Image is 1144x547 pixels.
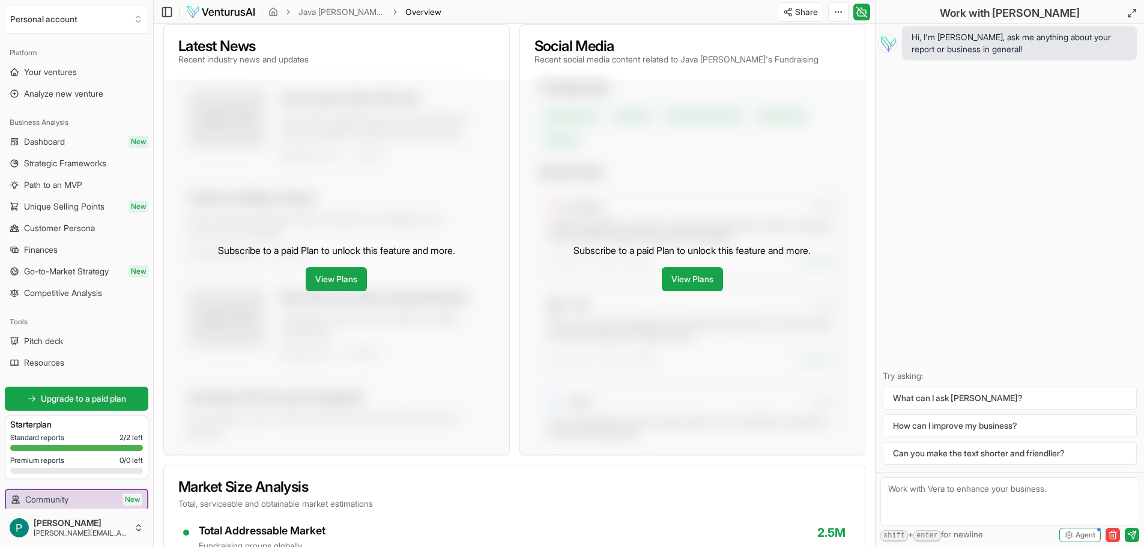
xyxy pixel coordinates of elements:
[574,243,811,258] p: Subscribe to a paid Plan to unlock this feature and more.
[178,480,850,494] h3: Market Size Analysis
[883,442,1137,465] button: Can you make the text shorter and friendlier?
[5,43,148,62] div: Platform
[1076,530,1095,540] span: Agent
[298,6,385,18] a: Java [PERSON_NAME]'s Fundraising
[883,370,1137,382] p: Try asking:
[5,387,148,411] a: Upgrade to a paid plan
[24,357,64,369] span: Resources
[129,201,148,213] span: New
[5,262,148,281] a: Go-to-Market StrategyNew
[129,136,148,148] span: New
[24,201,104,213] span: Unique Selling Points
[883,414,1137,437] button: How can I improve my business?
[120,456,143,465] span: 0 / 0 left
[24,244,58,256] span: Finances
[24,265,109,277] span: Go-to-Market Strategy
[178,498,850,510] p: Total, serviceable and obtainable market estimations
[5,513,148,542] button: [PERSON_NAME][PERSON_NAME][EMAIL_ADDRESS][PERSON_NAME][DOMAIN_NAME]
[5,353,148,372] a: Resources
[24,136,65,148] span: Dashboard
[5,175,148,195] a: Path to an MVP
[778,2,823,22] button: Share
[5,219,148,238] a: Customer Persona
[24,222,95,234] span: Customer Persona
[24,287,102,299] span: Competitive Analysis
[34,518,129,528] span: [PERSON_NAME]
[1059,528,1101,542] button: Agent
[218,243,455,258] p: Subscribe to a paid Plan to unlock this feature and more.
[913,530,941,542] kbd: enter
[268,6,441,18] nav: breadcrumb
[5,331,148,351] a: Pitch deck
[24,157,106,169] span: Strategic Frameworks
[178,53,309,65] p: Recent industry news and updates
[883,387,1137,409] button: What can I ask [PERSON_NAME]?
[41,393,126,405] span: Upgrade to a paid plan
[25,494,68,506] span: Community
[6,490,147,509] a: CommunityNew
[880,528,983,542] span: + for newline
[405,6,441,18] span: Overview
[186,5,256,19] img: logo
[10,433,64,443] span: Standard reports
[10,518,29,537] img: ACg8ocKfFIZJEZl04gMsMaozmyc9yUBwJSR0uoD_V9UKtLzl43yCXg=s96-c
[5,154,148,173] a: Strategic Frameworks
[24,66,77,78] span: Your ventures
[795,6,818,18] span: Share
[34,528,129,538] span: [PERSON_NAME][EMAIL_ADDRESS][PERSON_NAME][DOMAIN_NAME]
[306,267,367,291] a: View Plans
[878,34,897,53] img: Vera
[10,456,64,465] span: Premium reports
[24,335,63,347] span: Pitch deck
[534,53,819,65] p: Recent social media content related to Java [PERSON_NAME]'s Fundraising
[534,39,819,53] h3: Social Media
[912,31,1127,55] span: Hi, I'm [PERSON_NAME], ask me anything about your report or business in general!
[940,5,1080,22] h2: Work with [PERSON_NAME]
[5,240,148,259] a: Finances
[120,433,143,443] span: 2 / 2 left
[5,62,148,82] a: Your ventures
[5,113,148,132] div: Business Analysis
[24,179,82,191] span: Path to an MVP
[5,312,148,331] div: Tools
[123,494,142,506] span: New
[880,530,908,542] kbd: shift
[10,419,143,431] h3: Starter plan
[5,84,148,103] a: Analyze new venture
[662,267,723,291] a: View Plans
[129,265,148,277] span: New
[5,5,148,34] button: Select an organization
[178,39,309,53] h3: Latest News
[199,524,325,538] div: Total Addressable Market
[5,283,148,303] a: Competitive Analysis
[5,197,148,216] a: Unique Selling PointsNew
[24,88,103,100] span: Analyze new venture
[5,132,148,151] a: DashboardNew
